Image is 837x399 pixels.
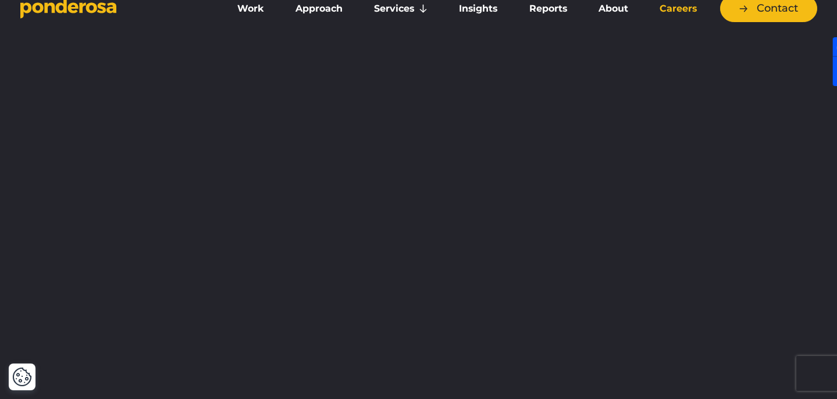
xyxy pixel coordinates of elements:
img: Revisit consent button [12,367,32,387]
button: Cookie Settings [12,367,32,387]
